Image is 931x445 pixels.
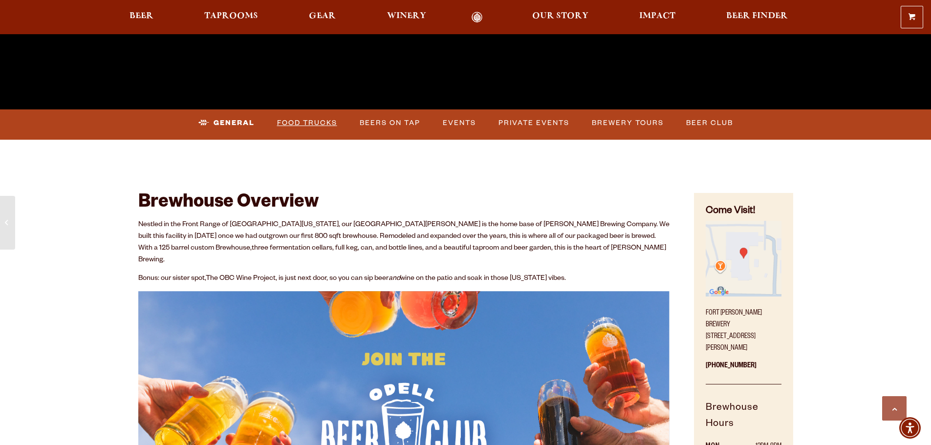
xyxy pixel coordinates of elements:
a: Beer [123,12,160,23]
a: Taprooms [198,12,264,23]
p: Bonus: our sister spot, , is just next door, so you can sip beer wine on the patio and soak in th... [138,273,670,285]
span: Our Story [532,12,588,20]
a: General [195,112,259,134]
img: Small thumbnail of location on map [706,221,781,296]
a: Food Trucks [273,112,341,134]
div: Accessibility Menu [899,417,921,439]
h4: Come Visit! [706,205,781,219]
span: Beer Finder [726,12,788,20]
a: Beer Finder [720,12,794,23]
a: Beer Club [682,112,737,134]
span: Impact [639,12,675,20]
a: Beers on Tap [356,112,424,134]
span: three fermentation cellars, full keg, can, and bottle lines, and a beautiful taproom and beer gar... [138,245,666,264]
a: Impact [633,12,682,23]
span: Gear [309,12,336,20]
a: Scroll to top [882,396,907,421]
a: Private Events [495,112,573,134]
p: [PHONE_NUMBER] [706,355,781,384]
a: Gear [303,12,342,23]
em: and [389,275,400,283]
a: Winery [381,12,433,23]
p: Fort [PERSON_NAME] Brewery [STREET_ADDRESS][PERSON_NAME] [706,302,781,355]
a: Brewery Tours [588,112,668,134]
a: Odell Home [459,12,496,23]
a: The OBC Wine Project [206,275,276,283]
span: Taprooms [204,12,258,20]
h2: Brewhouse Overview [138,193,670,214]
a: Events [439,112,480,134]
p: Nestled in the Front Range of [GEOGRAPHIC_DATA][US_STATE], our [GEOGRAPHIC_DATA][PERSON_NAME] is ... [138,219,670,266]
span: Winery [387,12,426,20]
a: Our Story [526,12,595,23]
h5: Brewhouse Hours [706,401,781,441]
a: Find on Google Maps (opens in a new window) [706,292,781,299]
span: Beer [130,12,153,20]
